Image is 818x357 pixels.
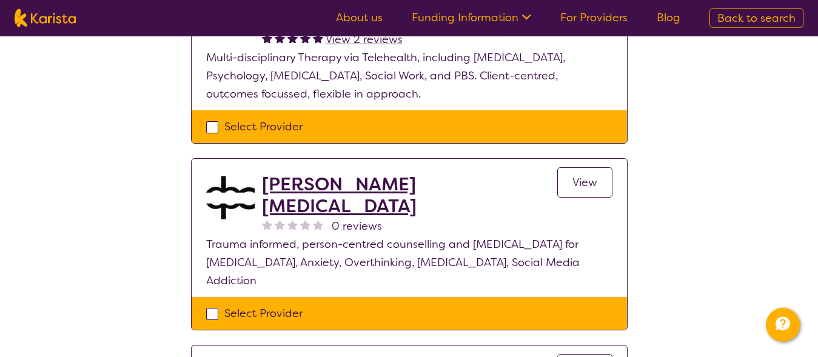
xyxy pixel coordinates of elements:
img: nonereviewstar [313,219,323,230]
img: Karista logo [15,9,76,27]
a: For Providers [560,10,628,25]
img: fullstar [275,33,285,43]
img: nonereviewstar [262,219,272,230]
p: Multi-disciplinary Therapy via Telehealth, including [MEDICAL_DATA], Psychology, [MEDICAL_DATA], ... [206,48,612,103]
a: View 2 reviews [326,30,403,48]
span: View 2 reviews [326,32,403,47]
img: akwkqfamb2ieen4tt6mh.jpg [206,173,255,222]
a: [PERSON_NAME] [MEDICAL_DATA] [262,173,557,217]
span: View [572,175,597,190]
a: Blog [657,10,680,25]
img: nonereviewstar [275,219,285,230]
span: Back to search [717,11,796,25]
a: About us [336,10,383,25]
img: fullstar [300,33,310,43]
a: View [557,167,612,198]
a: Funding Information [412,10,531,25]
p: Trauma informed, person-centred counselling and [MEDICAL_DATA] for [MEDICAL_DATA], Anxiety, Overt... [206,235,612,290]
img: nonereviewstar [287,219,298,230]
button: Channel Menu [766,308,800,342]
img: fullstar [313,33,323,43]
img: nonereviewstar [300,219,310,230]
a: Back to search [709,8,803,28]
span: 0 reviews [332,217,382,235]
img: fullstar [287,33,298,43]
img: fullstar [262,33,272,43]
